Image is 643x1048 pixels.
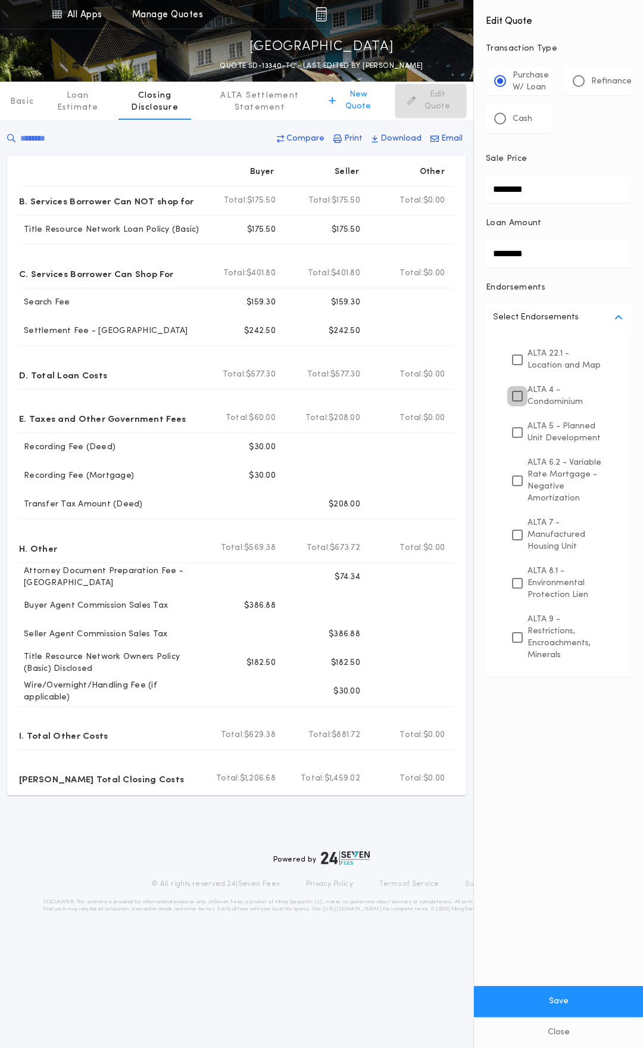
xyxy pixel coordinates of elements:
span: $0.00 [423,369,445,381]
p: ALTA Settlement Statement [203,90,317,114]
p: $208.00 [329,499,360,511]
input: Loan Amount [486,239,631,268]
button: Edit Quote [395,84,466,117]
p: $30.00 [249,441,276,453]
b: Total: [308,268,332,279]
p: $175.50 [247,224,276,236]
p: Recording Fee (Deed) [19,441,116,453]
button: New Quote [317,84,389,117]
b: Total: [301,773,324,785]
span: $1,206.68 [240,773,276,785]
a: Privacy Policy [306,879,354,889]
b: Total: [307,369,331,381]
p: Compare [286,133,324,145]
b: Total: [399,773,423,785]
p: E. Taxes and Other Government Fees [19,409,186,428]
p: Transaction Type [486,43,631,55]
p: C. Services Borrower Can Shop For [19,264,173,283]
span: $175.50 [332,195,360,207]
button: Download [368,128,425,150]
span: $577.30 [246,369,276,381]
b: Total: [399,542,423,554]
span: $577.30 [330,369,360,381]
b: Total: [399,369,423,381]
p: Other [420,166,445,178]
p: $386.88 [244,600,276,612]
p: H. Other [19,539,57,558]
p: Email [441,133,463,145]
p: $386.88 [329,629,360,640]
span: $0.00 [423,412,445,424]
div: Powered by [273,851,370,865]
b: Total: [216,773,240,785]
span: $0.00 [423,729,445,741]
p: Loan Estimate [49,90,107,114]
span: $0.00 [423,268,445,279]
img: img [316,7,327,21]
p: $30.00 [333,686,360,698]
p: Wire/Overnight/Handling Fee (if applicable) [19,680,201,704]
p: Loan Amount [486,217,542,229]
span: $401.80 [331,268,360,279]
h4: Edit Quote [486,7,631,29]
span: $208.00 [329,412,360,424]
p: Basic [10,96,34,108]
p: Search Fee [19,297,70,309]
button: Select Endorsements [486,303,631,332]
p: Title Resource Network Loan Policy (Basic) [19,224,199,236]
b: Total: [226,412,249,424]
p: ALTA 5 - Planned Unit Development [527,420,605,444]
span: $629.38 [244,729,276,741]
p: QUOTE SD-13340-TC - LAST EDITED BY [PERSON_NAME] [220,60,423,72]
p: Sale Price [486,153,527,165]
p: B. Services Borrower Can NOT shop for [19,191,193,210]
p: [PERSON_NAME] Total Closing Costs [19,769,184,788]
span: $0.00 [423,195,445,207]
p: ALTA 4 - Condominium [527,384,605,408]
p: $30.00 [249,470,276,482]
p: Endorsements [486,282,631,294]
b: Total: [221,542,245,554]
p: $182.50 [246,657,276,669]
b: Total: [223,369,246,381]
button: Close [474,1017,643,1048]
button: Save [474,986,643,1017]
p: Attorney Document Preparation Fee - [GEOGRAPHIC_DATA] [19,565,201,589]
b: Total: [224,195,248,207]
ul: Select Endorsements [486,332,631,677]
p: Recording Fee (Mortgage) [19,470,134,482]
a: Support [465,879,492,889]
p: $159.30 [246,297,276,309]
p: Transfer Tax Amount (Deed) [19,499,143,511]
p: Settlement Fee - [GEOGRAPHIC_DATA] [19,325,188,337]
p: I. Total Other Costs [19,726,108,745]
p: Seller Agent Commission Sales Tax [19,629,167,640]
p: Select Endorsements [493,310,579,325]
p: $175.50 [332,224,360,236]
button: Email [427,128,466,150]
p: $159.30 [331,297,360,309]
p: $242.50 [329,325,360,337]
p: Buyer Agent Commission Sales Tax [19,600,168,612]
span: $881.72 [332,729,360,741]
p: ALTA 9 - Restrictions, Encroachments, Minerals [527,613,605,661]
p: Download [380,133,422,145]
p: D. Total Loan Costs [19,365,107,384]
b: Total: [307,542,330,554]
button: Print [330,128,366,150]
a: Terms of Service [379,879,439,889]
span: $175.50 [247,195,276,207]
p: Refinance [591,76,632,88]
p: ALTA 7 - Manufactured Housing Unit [527,517,605,553]
button: Compare [273,128,328,150]
img: logo [321,851,370,865]
span: $673.72 [330,542,360,554]
b: Total: [308,729,332,741]
b: Total: [399,729,423,741]
p: ALTA 6.2 - Variable Rate Mortgage - Negative Amortization [527,456,605,505]
p: Buyer [250,166,274,178]
p: $74.34 [335,571,360,583]
b: Total: [399,268,423,279]
b: Total: [399,412,423,424]
p: © All rights reserved. 24|Seven Fees [151,879,280,889]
